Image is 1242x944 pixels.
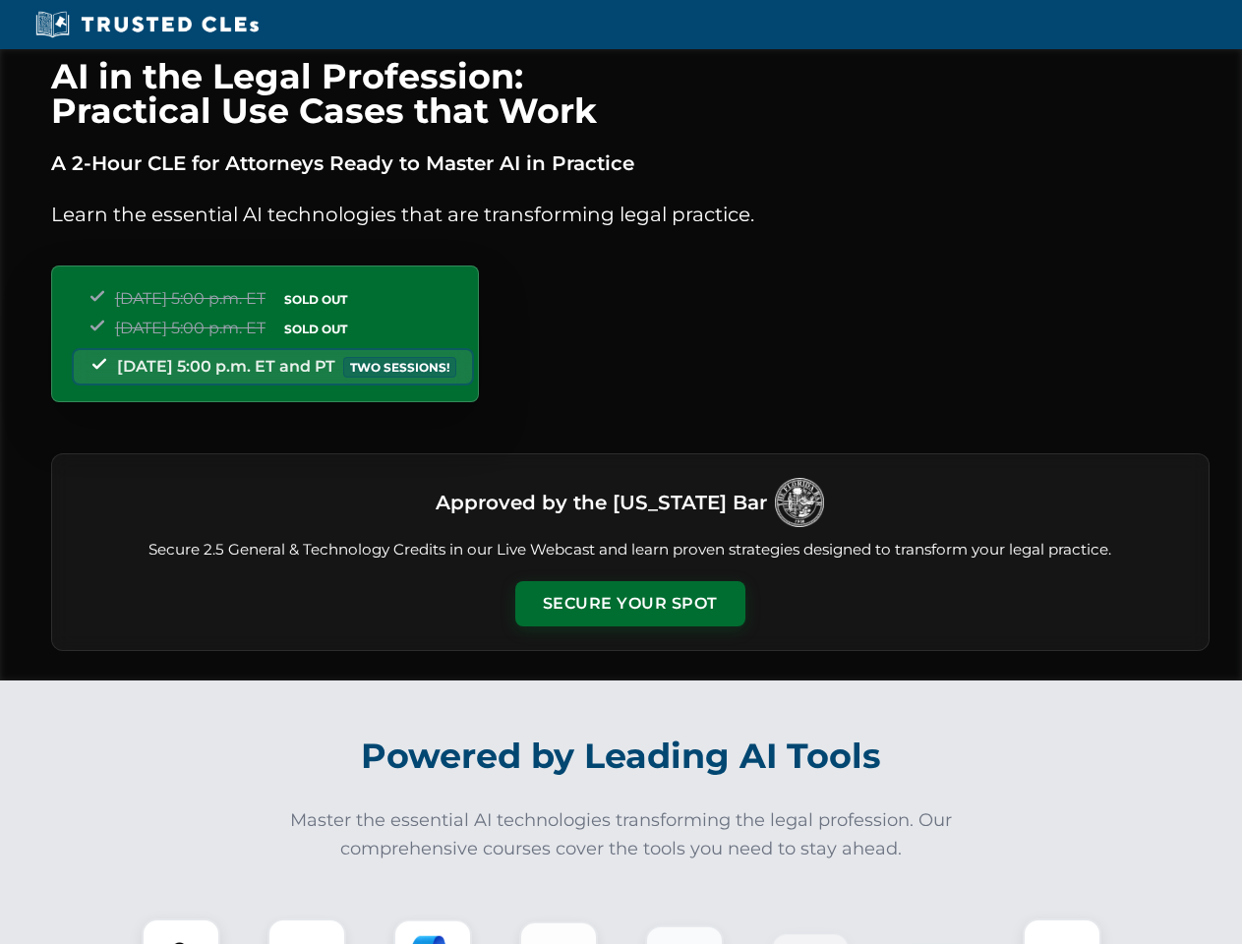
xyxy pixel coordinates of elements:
p: A 2-Hour CLE for Attorneys Ready to Master AI in Practice [51,147,1210,179]
h2: Powered by Leading AI Tools [77,722,1166,791]
span: SOLD OUT [277,289,354,310]
span: [DATE] 5:00 p.m. ET [115,289,266,308]
p: Learn the essential AI technologies that are transforming legal practice. [51,199,1210,230]
p: Secure 2.5 General & Technology Credits in our Live Webcast and learn proven strategies designed ... [76,539,1185,561]
img: Trusted CLEs [30,10,265,39]
button: Secure Your Spot [515,581,745,626]
span: [DATE] 5:00 p.m. ET [115,319,266,337]
p: Master the essential AI technologies transforming the legal profession. Our comprehensive courses... [277,806,966,863]
h3: Approved by the [US_STATE] Bar [436,485,767,520]
span: SOLD OUT [277,319,354,339]
h1: AI in the Legal Profession: Practical Use Cases that Work [51,59,1210,128]
img: Logo [775,478,824,527]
